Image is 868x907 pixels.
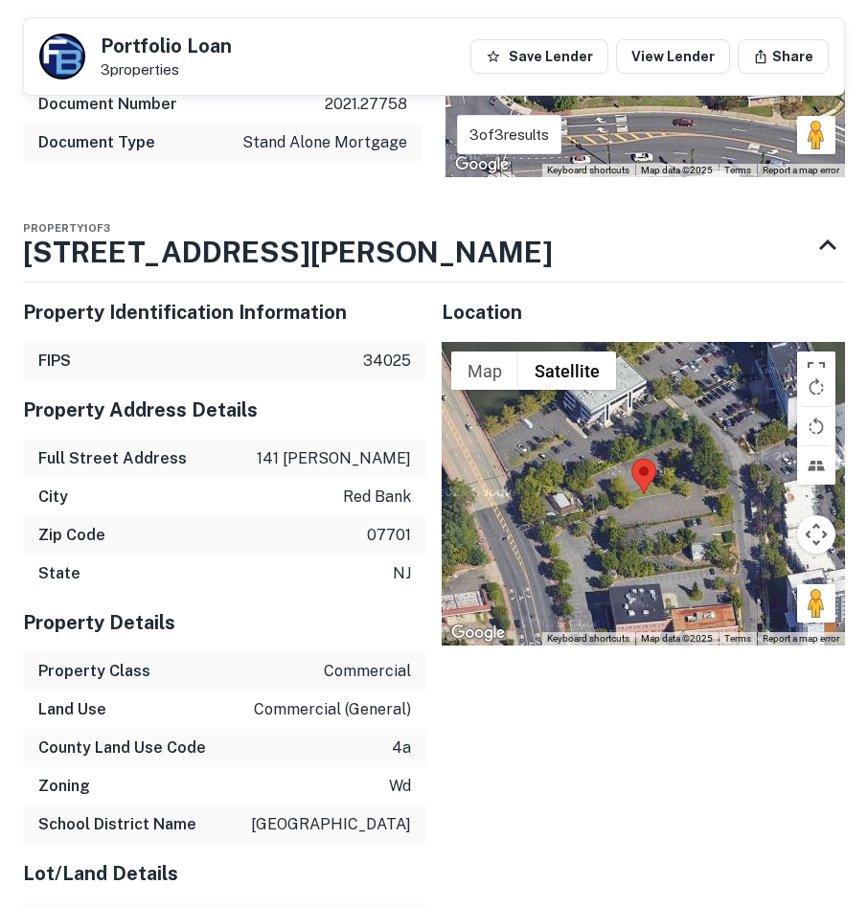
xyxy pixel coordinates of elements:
a: Terms (opens in new tab) [724,165,751,175]
img: Google [446,621,510,646]
div: Property1of3[STREET_ADDRESS][PERSON_NAME] [23,208,845,282]
h3: [STREET_ADDRESS][PERSON_NAME] [23,231,553,274]
button: Drag Pegman onto the map to open Street View [797,584,835,623]
span: Map data ©2025 [641,165,713,175]
button: Show street map [451,351,518,390]
h5: Property Identification Information [23,298,426,327]
h6: School District Name [38,813,196,836]
button: Rotate map clockwise [797,368,835,406]
iframe: Chat Widget [772,754,868,846]
p: 3 of 3 results [469,124,549,147]
button: Show satellite imagery [518,351,616,390]
p: stand alone mortgage [242,131,407,154]
h6: City [38,486,68,509]
p: nj [393,562,411,585]
h6: Document Type [38,131,155,154]
p: wd [389,775,411,798]
span: Property 1 of 3 [23,222,110,234]
button: Save Lender [470,39,608,74]
p: 2021.27758 [325,93,407,116]
h6: FIPS [38,350,71,373]
button: Share [738,39,829,74]
h5: Property Address Details [23,396,426,424]
button: Toggle fullscreen view [797,351,835,390]
a: Open this area in Google Maps (opens a new window) [446,621,510,646]
h6: State [38,562,80,585]
p: 141 [PERSON_NAME] [257,447,411,470]
h6: County Land Use Code [38,737,206,760]
h5: Location [442,298,845,327]
h6: Zoning [38,775,90,798]
h5: Property Details [23,608,426,637]
p: 4a [392,737,411,760]
h5: Portfolio Loan [101,36,232,56]
button: Rotate map counterclockwise [797,407,835,445]
button: Keyboard shortcuts [547,632,629,646]
img: Google [450,152,514,177]
button: Map camera controls [797,515,835,554]
a: View Lender [616,39,730,74]
h6: Property Class [38,660,150,683]
button: Drag Pegman onto the map to open Street View [797,116,835,154]
a: Report a map error [763,165,839,175]
a: Report a map error [763,633,839,644]
a: Terms (opens in new tab) [724,633,751,644]
button: Keyboard shortcuts [547,164,629,177]
h6: Land Use [38,698,106,721]
h6: Zip Code [38,524,105,547]
p: 3 properties [101,61,232,79]
p: 34025 [363,350,411,373]
h5: Lot/Land Details [23,859,426,888]
button: Tilt map [797,446,835,485]
p: commercial [324,660,411,683]
a: Open this area in Google Maps (opens a new window) [450,152,514,177]
h6: Document Number [38,93,177,116]
span: Map data ©2025 [641,633,713,644]
p: red bank [343,486,411,509]
p: 07701 [367,524,411,547]
p: commercial (general) [254,698,411,721]
p: [GEOGRAPHIC_DATA] [251,813,411,836]
h6: Full Street Address [38,447,187,470]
